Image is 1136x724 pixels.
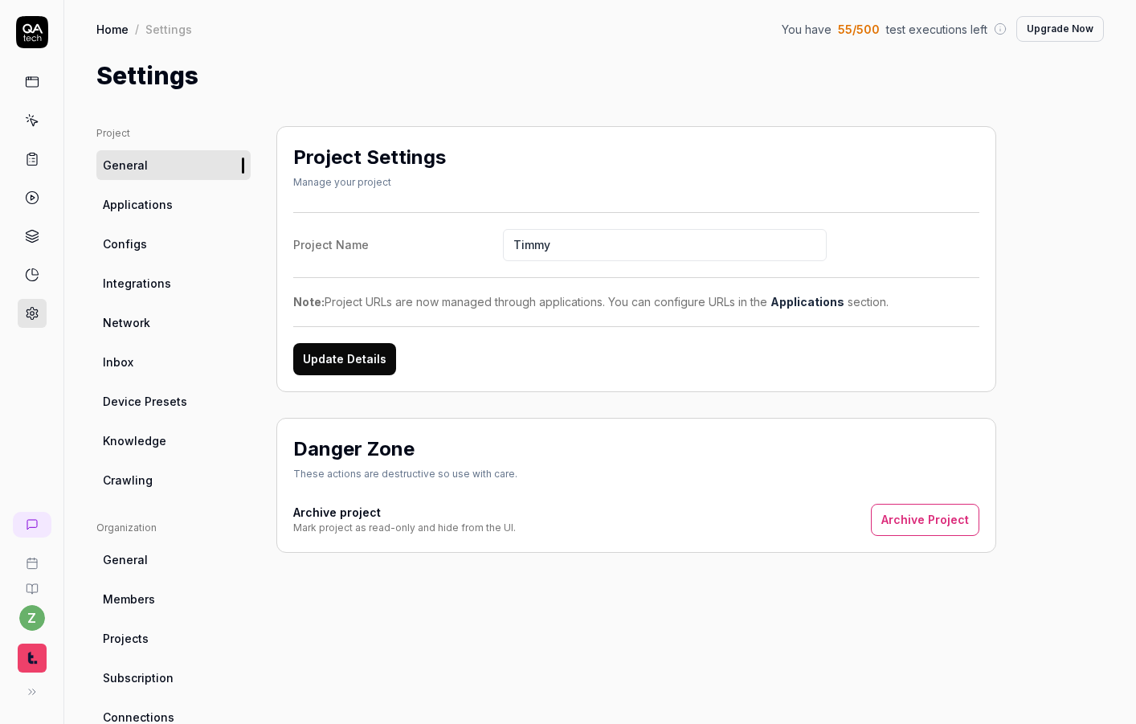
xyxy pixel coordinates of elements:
[103,591,155,607] span: Members
[96,347,251,377] a: Inbox
[293,504,516,521] h4: Archive project
[103,196,173,213] span: Applications
[96,58,198,94] h1: Settings
[96,663,251,693] a: Subscription
[103,630,149,647] span: Projects
[6,631,57,676] button: Timmy Logo
[6,570,57,595] a: Documentation
[103,432,166,449] span: Knowledge
[838,21,880,38] span: 55 / 500
[96,584,251,614] a: Members
[96,21,129,37] a: Home
[13,512,51,538] a: New conversation
[145,21,192,37] div: Settings
[103,354,133,370] span: Inbox
[503,229,827,261] input: Project Name
[6,544,57,570] a: Book a call with us
[103,669,174,686] span: Subscription
[96,521,251,535] div: Organization
[103,235,147,252] span: Configs
[18,644,47,673] img: Timmy Logo
[103,472,153,489] span: Crawling
[293,175,446,190] div: Manage your project
[96,624,251,653] a: Projects
[103,157,148,174] span: General
[96,126,251,141] div: Project
[19,605,45,631] button: z
[103,314,150,331] span: Network
[103,275,171,292] span: Integrations
[293,521,516,535] div: Mark project as read-only and hide from the UI.
[293,293,979,310] div: Project URLs are now managed through applications. You can configure URLs in the section.
[96,150,251,180] a: General
[293,236,503,253] div: Project Name
[103,393,187,410] span: Device Presets
[293,143,446,172] h2: Project Settings
[293,295,325,309] strong: Note:
[1016,16,1104,42] button: Upgrade Now
[103,551,148,568] span: General
[770,295,844,309] a: Applications
[293,343,396,375] button: Update Details
[96,545,251,575] a: General
[886,21,987,38] span: test executions left
[96,268,251,298] a: Integrations
[96,426,251,456] a: Knowledge
[96,308,251,337] a: Network
[293,467,517,481] div: These actions are destructive so use with care.
[871,504,979,536] button: Archive Project
[782,21,832,38] span: You have
[96,387,251,416] a: Device Presets
[135,21,139,37] div: /
[293,435,415,464] h2: Danger Zone
[96,229,251,259] a: Configs
[96,190,251,219] a: Applications
[96,465,251,495] a: Crawling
